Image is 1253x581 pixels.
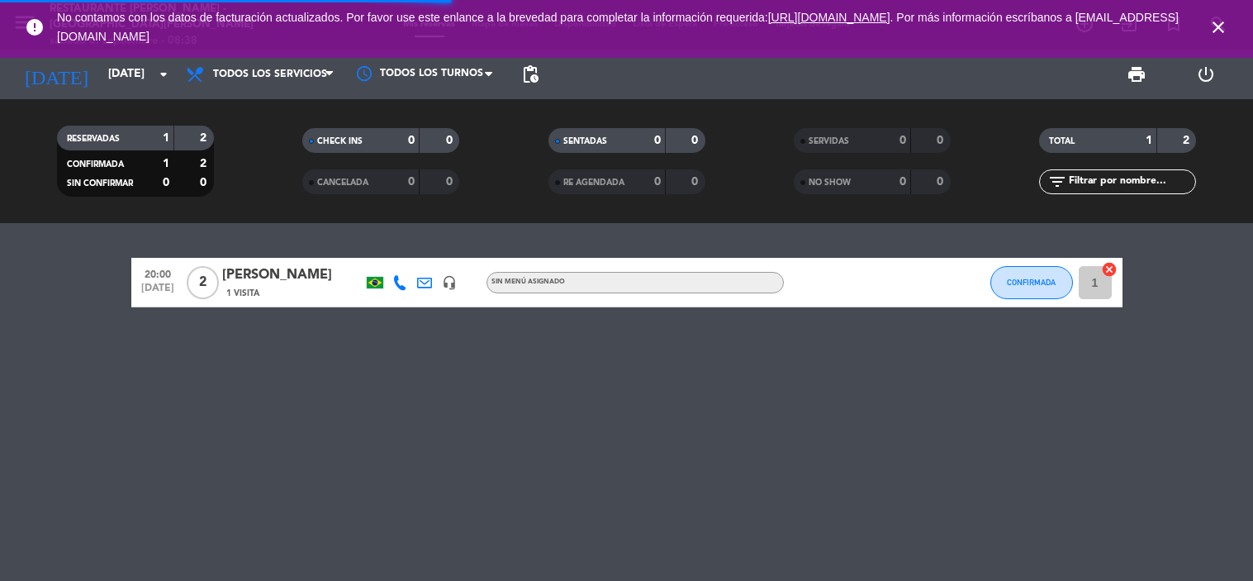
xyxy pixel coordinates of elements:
strong: 1 [163,158,169,169]
strong: 0 [446,135,456,146]
strong: 0 [200,177,210,188]
strong: 0 [654,135,661,146]
span: RE AGENDADA [563,179,624,187]
i: headset_mic [442,275,457,290]
span: [DATE] [137,283,178,302]
strong: 0 [899,176,906,188]
input: Filtrar por nombre... [1067,173,1195,191]
strong: 0 [691,135,701,146]
a: [URL][DOMAIN_NAME] [768,11,890,24]
strong: 0 [937,176,947,188]
strong: 2 [200,158,210,169]
span: CONFIRMADA [1007,278,1056,287]
span: 1 Visita [226,287,259,300]
strong: 0 [408,176,415,188]
span: TOTAL [1049,137,1075,145]
strong: 0 [899,135,906,146]
button: CONFIRMADA [990,266,1073,299]
span: Sin menú asignado [491,279,565,285]
strong: 1 [163,132,169,144]
span: print [1127,64,1146,84]
span: CANCELADA [317,179,368,187]
i: [DATE] [12,56,100,93]
span: SIN CONFIRMAR [67,179,133,188]
span: SENTADAS [563,137,607,145]
span: Todos los servicios [213,69,327,80]
span: NO SHOW [809,179,851,187]
span: SERVIDAS [809,137,849,145]
strong: 0 [163,177,169,188]
i: arrow_drop_down [154,64,173,84]
strong: 0 [937,135,947,146]
strong: 0 [654,176,661,188]
strong: 1 [1146,135,1152,146]
span: No contamos con los datos de facturación actualizados. Por favor use este enlance a la brevedad p... [57,11,1179,43]
strong: 2 [1183,135,1193,146]
i: power_settings_new [1196,64,1216,84]
div: [PERSON_NAME] [222,264,363,286]
strong: 0 [691,176,701,188]
span: pending_actions [520,64,540,84]
span: RESERVADAS [67,135,120,143]
strong: 2 [200,132,210,144]
strong: 0 [408,135,415,146]
i: close [1208,17,1228,37]
span: CHECK INS [317,137,363,145]
span: CONFIRMADA [67,160,124,169]
span: 20:00 [137,264,178,283]
strong: 0 [446,176,456,188]
i: cancel [1101,261,1118,278]
i: filter_list [1047,172,1067,192]
a: . Por más información escríbanos a [EMAIL_ADDRESS][DOMAIN_NAME] [57,11,1179,43]
div: LOG OUT [1171,50,1241,99]
i: error [25,17,45,37]
span: 2 [187,266,219,299]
